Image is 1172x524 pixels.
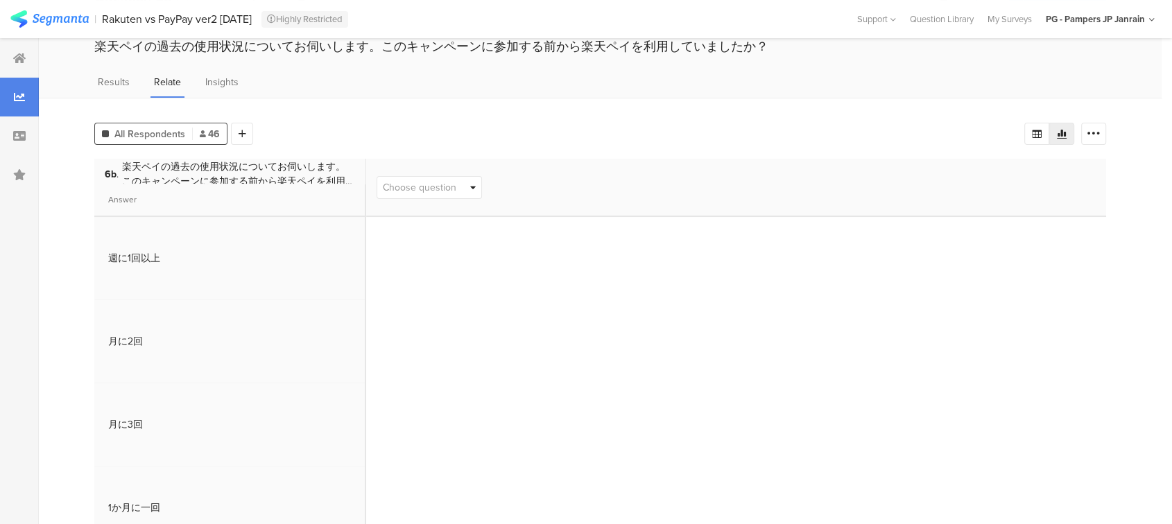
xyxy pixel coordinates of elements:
div: 週に1回以上 [108,251,160,265]
a: Question Library [903,12,981,26]
span: Results [98,75,130,89]
div: 楽天ペイの過去の使用状況についてお伺いします。このキャンペーンに参加する前から楽天ペイを利用していましたか？ [94,37,1106,55]
span: All Respondents [114,127,185,141]
span: 6b [105,167,119,182]
div: Highly Restricted [261,11,348,28]
div: PG - Pampers JP Janrain [1046,12,1145,26]
span: Relate [154,75,181,89]
div: | [94,11,96,27]
div: 月に2回 [108,334,143,349]
div: 月に3回 [108,417,143,432]
span: Choose question [383,180,456,195]
div: Support [857,8,896,30]
img: segmanta logo [10,10,89,28]
a: My Surveys [981,12,1039,26]
span: 楽天ペイの過去の使用状況についてお伺いします。このキャンペーンに参加する前から楽天ペイを利用していましたか？ [122,159,354,189]
div: 1か月に一回 [108,500,160,515]
span: . [117,167,119,182]
span: Answer [108,193,137,206]
span: 46 [200,127,220,141]
div: Rakuten vs PayPay ver2 [DATE] [102,12,252,26]
span: Insights [205,75,239,89]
